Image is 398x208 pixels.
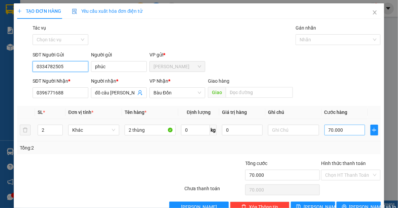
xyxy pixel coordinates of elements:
[296,25,316,31] label: Gán nhãn
[64,22,118,31] div: 0909312435
[64,6,118,14] div: An Sương
[153,61,201,72] span: Mỹ Hương
[64,14,118,22] div: thảo
[72,9,77,14] img: icon
[33,51,88,58] div: SĐT Người Gửi
[184,185,245,197] div: Chưa thanh toán
[17,9,22,13] span: plus
[149,78,168,84] span: VP Nhận
[321,161,366,166] label: Hình thức thanh toán
[149,51,205,58] div: VP gửi
[20,144,154,152] div: Tổng: 2
[372,10,378,15] span: close
[6,6,59,21] div: [PERSON_NAME]
[20,125,31,135] button: delete
[208,87,226,98] span: Giao
[210,125,217,135] span: kg
[6,6,16,13] span: Gửi:
[365,3,384,22] button: Close
[6,21,59,29] div: trang
[324,110,348,115] span: Cước hàng
[371,127,378,133] span: plus
[125,110,146,115] span: Tên hàng
[187,110,211,115] span: Định lượng
[33,25,46,31] label: Tác vụ
[6,29,59,38] div: 0972962047
[91,77,147,85] div: Người nhận
[125,125,176,135] input: VD: Bàn, Ghế
[222,110,247,115] span: Giá trị hàng
[153,88,201,98] span: Bàu Đồn
[226,87,293,98] input: Dọc đường
[68,110,93,115] span: Đơn vị tính
[72,125,115,135] span: Khác
[208,78,229,84] span: Giao hàng
[265,106,322,119] th: Ghi chú
[33,77,88,85] div: SĐT Người Nhận
[17,8,61,14] span: TẠO ĐƠN HÀNG
[72,8,143,14] span: Yêu cầu xuất hóa đơn điện tử
[64,6,80,13] span: Nhận:
[91,51,147,58] div: Người gửi
[38,110,43,115] span: SL
[222,125,263,135] input: 0
[5,42,60,50] div: 50.000
[137,90,143,95] span: user-add
[268,125,319,135] input: Ghi Chú
[245,161,267,166] span: Tổng cước
[370,125,378,135] button: plus
[5,43,15,50] span: CR :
